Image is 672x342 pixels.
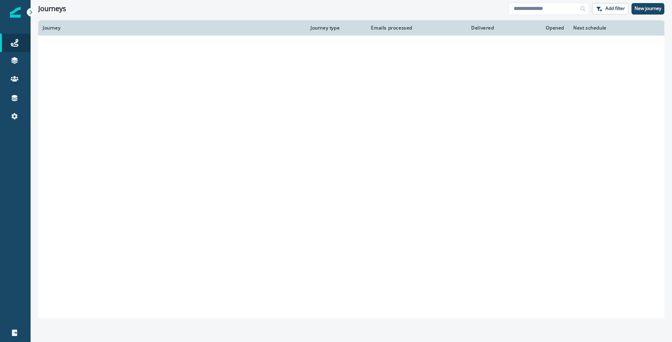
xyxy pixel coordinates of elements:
[311,25,359,31] div: Journey type
[10,7,21,18] img: Inflection
[573,25,641,31] div: Next schedule
[605,6,625,11] p: Add filter
[631,3,664,15] button: New journey
[43,25,301,31] div: Journey
[421,25,494,31] div: Delivered
[635,6,661,11] p: New journey
[368,25,412,31] div: Emails processed
[503,25,564,31] div: Opened
[592,3,628,15] button: Add filter
[38,5,66,13] h1: Journeys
